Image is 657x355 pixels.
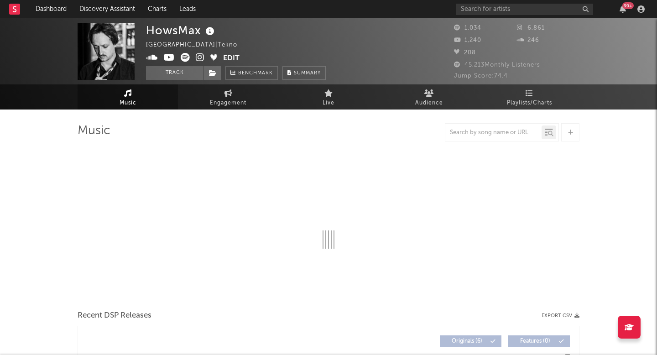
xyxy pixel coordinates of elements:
button: Features(0) [508,335,570,347]
span: Benchmark [238,68,273,79]
button: Originals(6) [440,335,501,347]
span: Playlists/Charts [507,98,552,109]
a: Music [78,84,178,110]
span: Recent DSP Releases [78,310,151,321]
button: Edit [223,53,240,64]
input: Search for artists [456,4,593,15]
span: 6,861 [517,25,545,31]
button: Export CSV [542,313,579,318]
button: Summary [282,66,326,80]
div: [GEOGRAPHIC_DATA] | Tekno [146,40,248,51]
div: HowsMax [146,23,217,38]
span: Engagement [210,98,246,109]
span: Jump Score: 74.4 [454,73,508,79]
span: Music [120,98,136,109]
span: 1,240 [454,37,481,43]
a: Audience [379,84,479,110]
span: Summary [294,71,321,76]
span: 246 [517,37,539,43]
a: Engagement [178,84,278,110]
div: 99 + [622,2,634,9]
input: Search by song name or URL [445,129,542,136]
span: 45,213 Monthly Listeners [454,62,540,68]
a: Benchmark [225,66,278,80]
span: Audience [415,98,443,109]
span: 1,034 [454,25,481,31]
a: Live [278,84,379,110]
span: Originals ( 6 ) [446,339,488,344]
button: Track [146,66,203,80]
span: Features ( 0 ) [514,339,556,344]
a: Playlists/Charts [479,84,579,110]
button: 99+ [620,5,626,13]
span: 208 [454,50,476,56]
span: Live [323,98,334,109]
